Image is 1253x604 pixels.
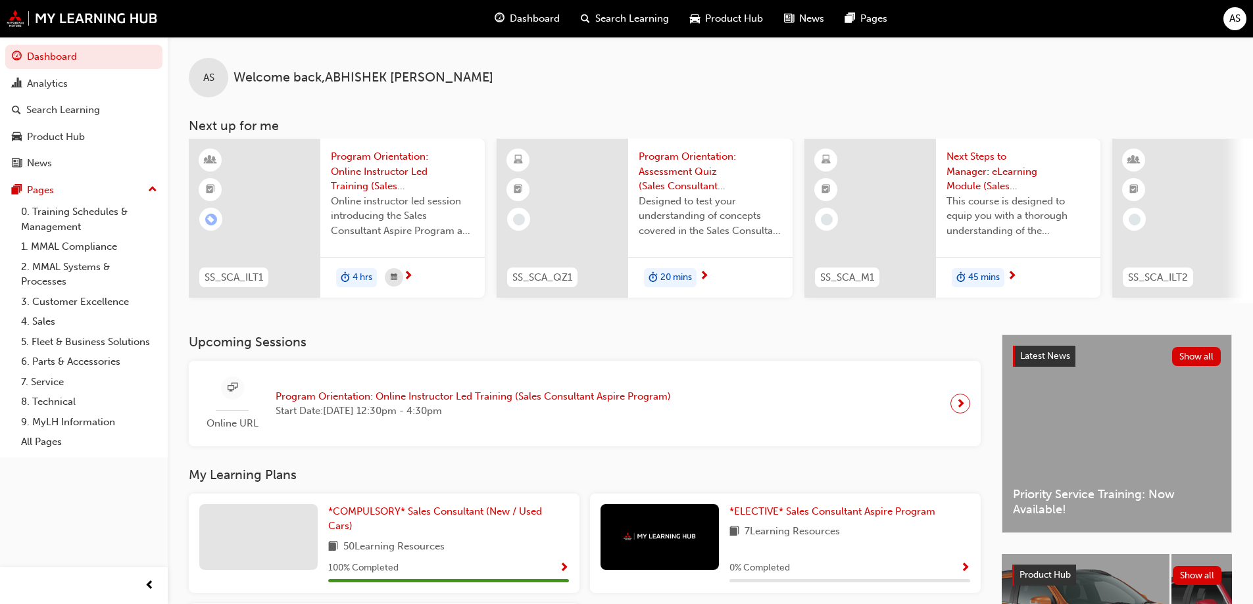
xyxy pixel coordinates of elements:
[624,532,696,541] img: mmal
[946,194,1090,239] span: This course is designed to equip you with a thorough understanding of the importance of departmen...
[559,560,569,576] button: Show Progress
[513,214,525,225] span: learningRecordVerb_NONE-icon
[699,271,709,283] span: next-icon
[510,11,560,26] span: Dashboard
[835,5,898,32] a: pages-iconPages
[189,467,981,482] h3: My Learning Plans
[27,156,52,171] div: News
[512,270,572,285] span: SS_SCA_QZ1
[16,372,162,392] a: 7. Service
[5,98,162,122] a: Search Learning
[189,139,485,298] a: SS_SCA_ILT1Program Orientation: Online Instructor Led Training (Sales Consultant Aspire Program)O...
[956,394,966,413] span: next-icon
[5,178,162,202] button: Pages
[1013,346,1221,367] a: Latest NewsShow all
[276,389,671,404] span: Program Orientation: Online Instructor Led Training (Sales Consultant Aspire Program)
[328,505,542,532] span: *COMPULSORY* Sales Consultant (New / Used Cars)
[495,11,504,27] span: guage-icon
[16,292,162,312] a: 3. Customer Excellence
[12,131,22,143] span: car-icon
[16,392,162,412] a: 8. Technical
[328,539,338,555] span: book-icon
[804,139,1100,298] a: SS_SCA_M1Next Steps to Manager: eLearning Module (Sales Consultant Aspire Program)This course is ...
[774,5,835,32] a: news-iconNews
[16,352,162,372] a: 6. Parts & Accessories
[27,76,68,91] div: Analytics
[331,149,474,194] span: Program Orientation: Online Instructor Led Training (Sales Consultant Aspire Program)
[1128,270,1188,285] span: SS_SCA_ILT2
[16,257,162,292] a: 2. MMAL Systems & Processes
[1002,335,1232,533] a: Latest NewsShow allPriority Service Training: Now Available!
[16,432,162,452] a: All Pages
[821,214,833,225] span: learningRecordVerb_NONE-icon
[328,561,399,576] span: 100 % Completed
[228,380,237,396] span: sessionType_ONLINE_URL-icon
[595,11,669,26] span: Search Learning
[570,5,679,32] a: search-iconSearch Learning
[403,271,413,283] span: next-icon
[845,11,855,27] span: pages-icon
[1129,181,1139,198] span: booktick-icon
[145,578,155,594] span: prev-icon
[199,371,970,436] a: Online URLProgram Orientation: Online Instructor Led Training (Sales Consultant Aspire Program)St...
[960,563,970,574] span: Show Progress
[799,11,824,26] span: News
[12,158,22,170] span: news-icon
[968,270,1000,285] span: 45 mins
[514,181,523,198] span: booktick-icon
[7,10,158,27] img: mmal
[205,214,217,225] span: learningRecordVerb_ENROLL-icon
[5,45,162,69] a: Dashboard
[1129,152,1139,169] span: learningResourceType_INSTRUCTOR_LED-icon
[276,404,671,419] span: Start Date: [DATE] 12:30pm - 4:30pm
[205,270,263,285] span: SS_SCA_ILT1
[16,312,162,332] a: 4. Sales
[729,505,935,517] span: *ELECTIVE* Sales Consultant Aspire Program
[1129,214,1141,225] span: learningRecordVerb_NONE-icon
[12,78,22,90] span: chart-icon
[497,139,793,298] a: SS_SCA_QZ1Program Orientation: Assessment Quiz (Sales Consultant Aspire Program)Designed to test ...
[649,269,658,287] span: duration-icon
[960,560,970,576] button: Show Progress
[1223,7,1246,30] button: AS
[26,103,100,118] div: Search Learning
[12,185,22,197] span: pages-icon
[16,202,162,237] a: 0. Training Schedules & Management
[690,11,700,27] span: car-icon
[12,105,21,116] span: search-icon
[1229,11,1241,26] span: AS
[1020,350,1070,361] span: Latest News
[822,152,831,169] span: learningResourceType_ELEARNING-icon
[1020,569,1071,580] span: Product Hub
[27,183,54,198] div: Pages
[331,194,474,239] span: Online instructor led session introducing the Sales Consultant Aspire Program and outlining what ...
[1173,566,1222,585] button: Show all
[860,11,887,26] span: Pages
[679,5,774,32] a: car-iconProduct Hub
[328,504,569,534] a: *COMPULSORY* Sales Consultant (New / Used Cars)
[1013,487,1221,517] span: Priority Service Training: Now Available!
[822,181,831,198] span: booktick-icon
[203,70,214,85] span: AS
[199,416,265,431] span: Online URL
[514,152,523,169] span: learningResourceType_ELEARNING-icon
[956,269,966,287] span: duration-icon
[206,152,215,169] span: learningResourceType_INSTRUCTOR_LED-icon
[233,70,493,85] span: Welcome back , ABHISHEK [PERSON_NAME]
[484,5,570,32] a: guage-iconDashboard
[16,332,162,352] a: 5. Fleet & Business Solutions
[16,412,162,432] a: 9. MyLH Information
[946,149,1090,194] span: Next Steps to Manager: eLearning Module (Sales Consultant Aspire Program)
[639,194,782,239] span: Designed to test your understanding of concepts covered in the Sales Consultant Aspire Program 'P...
[12,51,22,63] span: guage-icon
[27,129,85,145] div: Product Hub
[189,335,981,350] h3: Upcoming Sessions
[784,11,794,27] span: news-icon
[1172,347,1221,366] button: Show all
[639,149,782,194] span: Program Orientation: Assessment Quiz (Sales Consultant Aspire Program)
[341,269,350,287] span: duration-icon
[820,270,874,285] span: SS_SCA_M1
[353,270,372,285] span: 4 hrs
